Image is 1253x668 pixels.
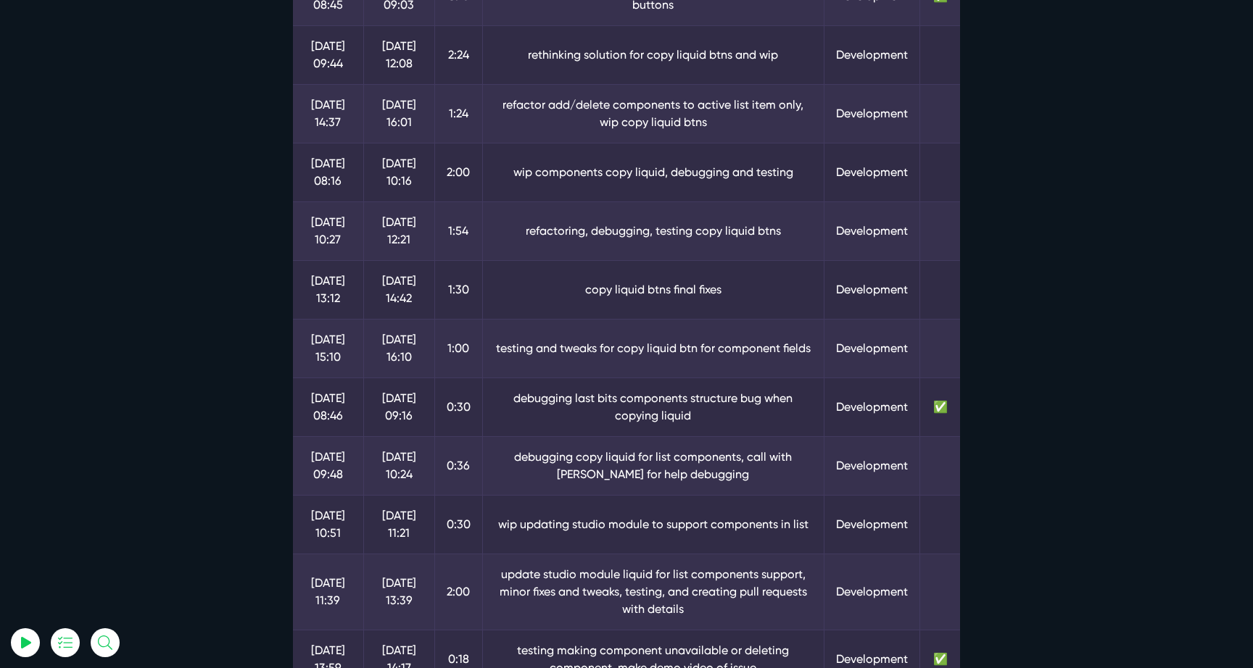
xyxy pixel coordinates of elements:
td: Development [824,377,920,436]
td: rethinking solution for copy liquid btns and wip [482,25,824,84]
td: 2:24 [434,25,482,84]
td: 1:30 [434,260,482,319]
td: 1:00 [434,319,482,377]
td: testing and tweaks for copy liquid btn for component fields [482,319,824,377]
td: 2:00 [434,143,482,201]
td: [DATE] 10:24 [363,436,434,495]
td: [DATE] 09:16 [363,377,434,436]
td: [DATE] 14:42 [363,260,434,319]
td: [DATE] 15:10 [293,319,363,377]
td: [DATE] 16:10 [363,319,434,377]
td: Development [824,84,920,143]
td: [DATE] 08:46 [293,377,363,436]
td: wip components copy liquid, debugging and testing [482,143,824,201]
td: 0:30 [434,377,482,436]
td: 1:54 [434,201,482,260]
td: Development [824,143,920,201]
td: ✅ [920,377,960,436]
td: 1:24 [434,84,482,143]
td: refactor add/delete components to active list item only, wip copy liquid btns [482,84,824,143]
td: [DATE] 09:44 [293,25,363,84]
td: 0:30 [434,495,482,554]
td: [DATE] 11:21 [363,495,434,554]
td: Development [824,260,920,319]
td: Development [824,319,920,377]
td: [DATE] 09:48 [293,436,363,495]
td: [DATE] 08:16 [293,143,363,201]
td: update studio module liquid for list components support, minor fixes and tweaks, testing, and cre... [482,554,824,630]
td: debugging last bits components structure bug when copying liquid [482,377,824,436]
td: 2:00 [434,554,482,630]
td: [DATE] 13:39 [363,554,434,630]
td: Development [824,201,920,260]
td: [DATE] 13:12 [293,260,363,319]
td: debugging copy liquid for list components, call with [PERSON_NAME] for help debugging [482,436,824,495]
td: Development [824,554,920,630]
td: copy liquid btns final fixes [482,260,824,319]
td: wip updating studio module to support components in list [482,495,824,554]
td: Development [824,495,920,554]
td: [DATE] 12:21 [363,201,434,260]
td: Development [824,25,920,84]
td: [DATE] 10:27 [293,201,363,260]
td: refactoring, debugging, testing copy liquid btns [482,201,824,260]
td: [DATE] 16:01 [363,84,434,143]
td: [DATE] 10:16 [363,143,434,201]
td: [DATE] 10:51 [293,495,363,554]
td: [DATE] 11:39 [293,554,363,630]
td: 0:36 [434,436,482,495]
td: Development [824,436,920,495]
td: [DATE] 12:08 [363,25,434,84]
td: [DATE] 14:37 [293,84,363,143]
